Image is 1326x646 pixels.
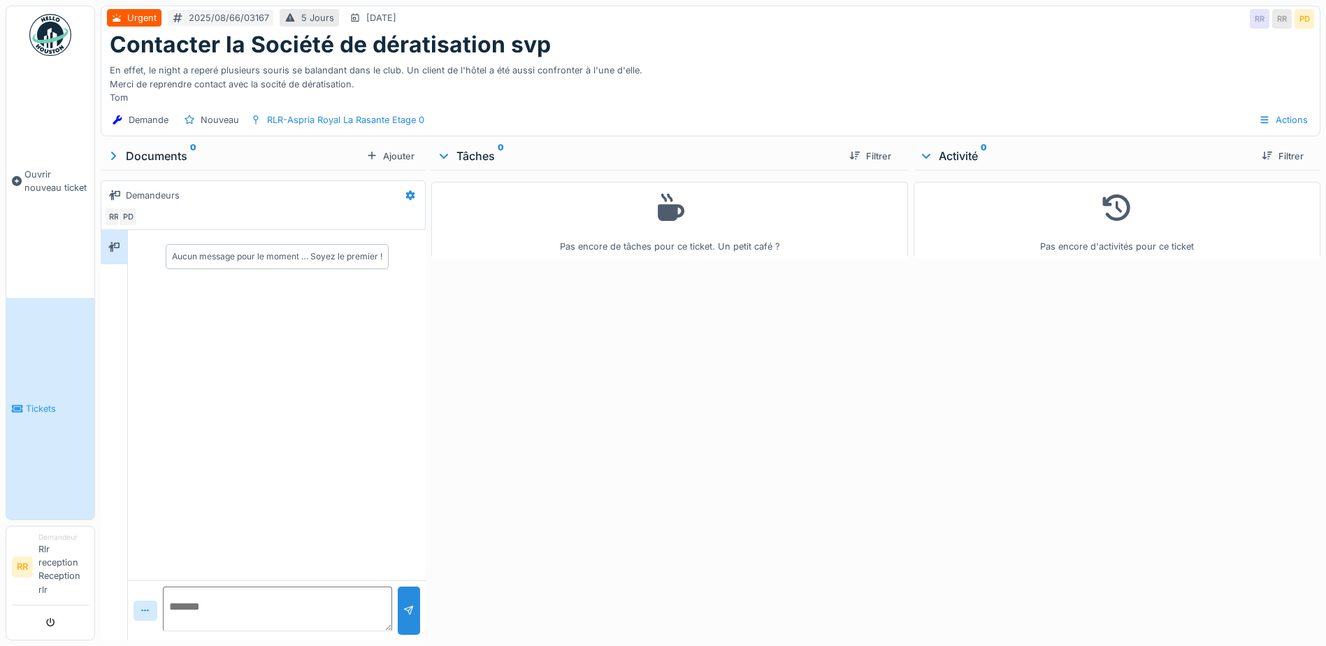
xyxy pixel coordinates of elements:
[126,189,180,202] div: Demandeurs
[201,113,239,127] div: Nouveau
[440,188,899,253] div: Pas encore de tâches pour ce ticket. Un petit café ?
[127,11,157,24] div: Urgent
[267,113,424,127] div: RLR-Aspria Royal La Rasante Etage 0
[361,147,420,166] div: Ajouter
[6,64,94,298] a: Ouvrir nouveau ticket
[498,148,504,164] sup: 0
[844,147,897,166] div: Filtrer
[118,207,138,227] div: PD
[104,207,124,227] div: RR
[981,148,987,164] sup: 0
[12,557,33,577] li: RR
[26,402,89,415] span: Tickets
[110,31,551,58] h1: Contacter la Société de dératisation svp
[12,532,89,605] a: RR DemandeurRlr reception Reception rlr
[1256,147,1309,166] div: Filtrer
[923,188,1311,253] div: Pas encore d'activités pour ce ticket
[189,11,269,24] div: 2025/08/66/03167
[110,58,1311,104] div: En effet, le night a reperé plusieurs souris se balandant dans le club. Un client de l'hôtel a ét...
[1272,9,1292,29] div: RR
[366,11,396,24] div: [DATE]
[38,532,89,543] div: Demandeur
[301,11,334,24] div: 5 Jours
[24,168,89,194] span: Ouvrir nouveau ticket
[129,113,168,127] div: Demande
[919,148,1251,164] div: Activité
[29,14,71,56] img: Badge_color-CXgf-gQk.svg
[190,148,196,164] sup: 0
[1295,9,1314,29] div: PD
[437,148,838,164] div: Tâches
[106,148,361,164] div: Documents
[6,298,94,519] a: Tickets
[1250,9,1269,29] div: RR
[38,532,89,602] li: Rlr reception Reception rlr
[172,250,382,263] div: Aucun message pour le moment … Soyez le premier !
[1253,110,1314,130] div: Actions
